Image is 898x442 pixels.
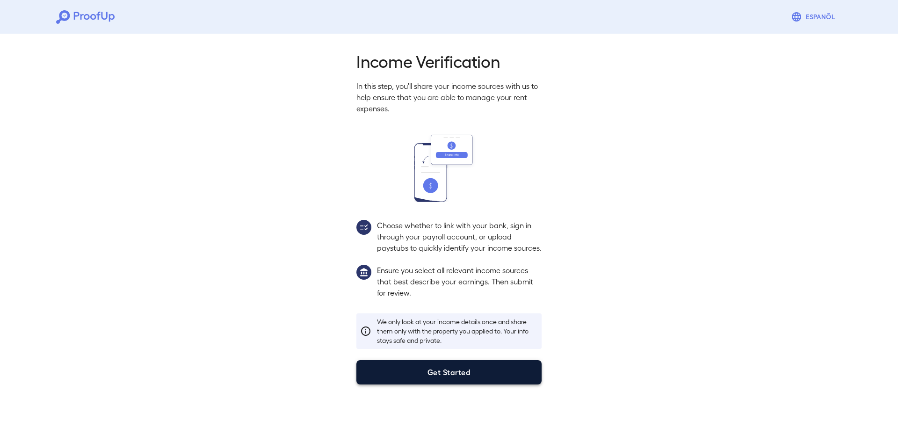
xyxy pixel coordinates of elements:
[414,135,484,202] img: transfer_money.svg
[356,80,542,114] p: In this step, you'll share your income sources with us to help ensure that you are able to manage...
[356,220,371,235] img: group2.svg
[356,265,371,280] img: group1.svg
[377,317,538,345] p: We only look at your income details once and share them only with the property you applied to. Yo...
[787,7,842,26] button: Espanõl
[377,265,542,298] p: Ensure you select all relevant income sources that best describe your earnings. Then submit for r...
[356,51,542,71] h2: Income Verification
[377,220,542,254] p: Choose whether to link with your bank, sign in through your payroll account, or upload paystubs t...
[356,360,542,384] button: Get Started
